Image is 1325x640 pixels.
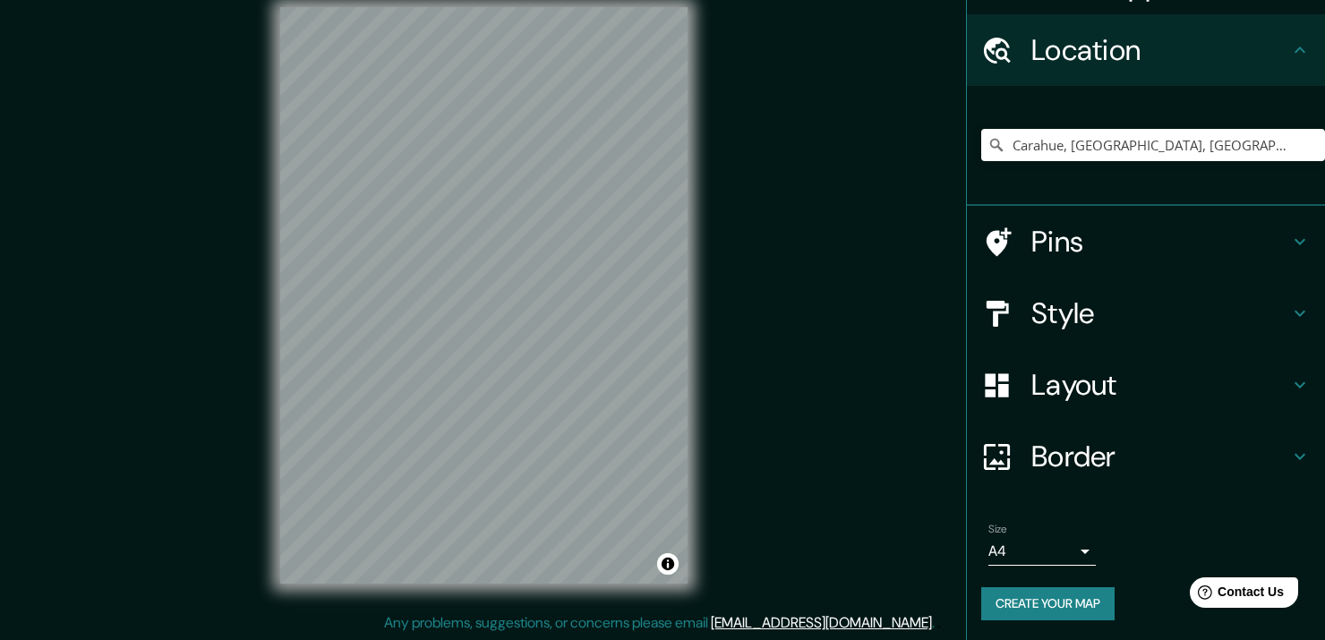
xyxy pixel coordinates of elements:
div: Pins [967,206,1325,277]
h4: Location [1031,32,1289,68]
div: Style [967,277,1325,349]
div: A4 [988,537,1096,566]
label: Size [988,522,1007,537]
p: Any problems, suggestions, or concerns please email . [384,612,935,634]
input: Pick your city or area [981,129,1325,161]
div: Layout [967,349,1325,421]
div: Location [967,14,1325,86]
iframe: Help widget launcher [1166,570,1305,620]
a: [EMAIL_ADDRESS][DOMAIN_NAME] [711,613,932,632]
div: . [937,612,941,634]
h4: Pins [1031,224,1289,260]
button: Toggle attribution [657,553,679,575]
div: Border [967,421,1325,492]
canvas: Map [280,7,688,584]
div: . [935,612,937,634]
button: Create your map [981,587,1115,620]
h4: Layout [1031,367,1289,403]
h4: Style [1031,295,1289,331]
h4: Border [1031,439,1289,474]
